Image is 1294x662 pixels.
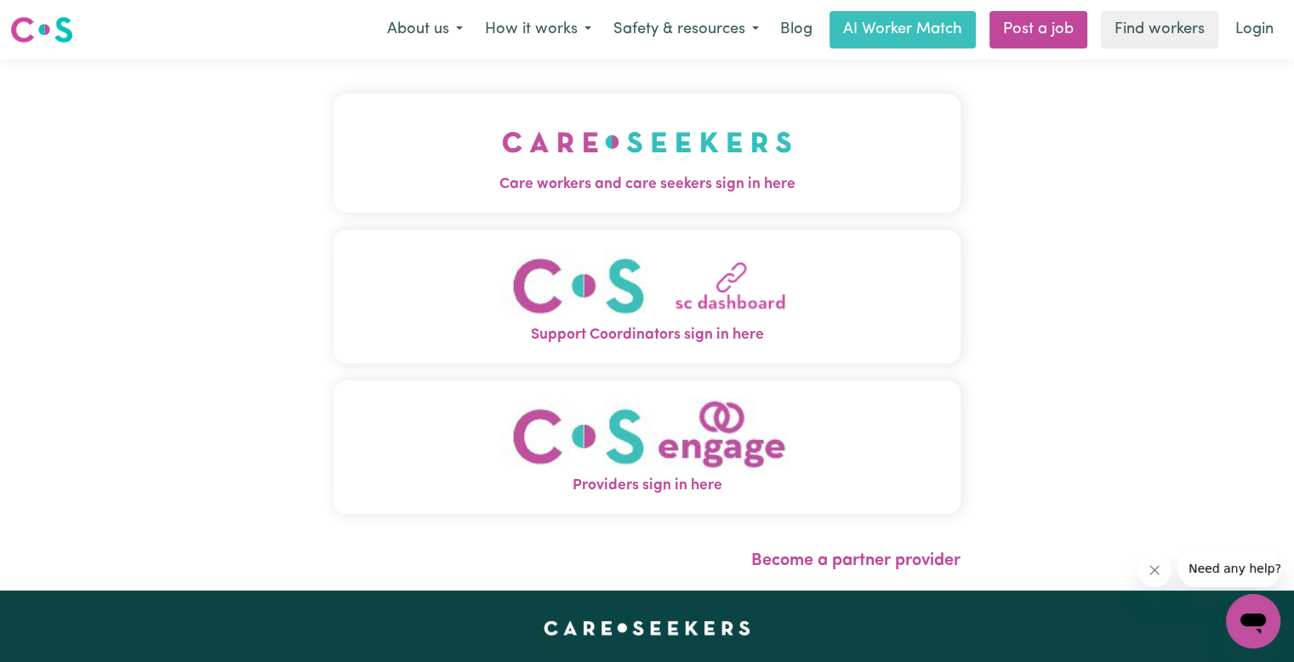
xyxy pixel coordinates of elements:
[544,621,750,635] a: Careseekers home page
[333,475,961,497] span: Providers sign in here
[1101,11,1218,49] a: Find workers
[829,11,976,49] a: AI Worker Match
[333,324,961,346] span: Support Coordinators sign in here
[333,230,961,363] button: Support Coordinators sign in here
[333,94,961,213] button: Care workers and care seekers sign in here
[751,552,961,569] a: Become a partner provider
[1226,594,1280,648] iframe: Button to launch messaging window
[376,12,474,48] button: About us
[333,174,961,196] span: Care workers and care seekers sign in here
[474,12,602,48] button: How it works
[1178,550,1280,587] iframe: Message from company
[333,380,961,514] button: Providers sign in here
[1137,553,1171,587] iframe: Close message
[10,14,73,45] img: Careseekers logo
[602,12,770,48] button: Safety & resources
[770,11,823,49] a: Blog
[1225,11,1284,49] a: Login
[10,10,73,49] a: Careseekers logo
[10,12,103,26] span: Need any help?
[989,11,1087,49] a: Post a job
